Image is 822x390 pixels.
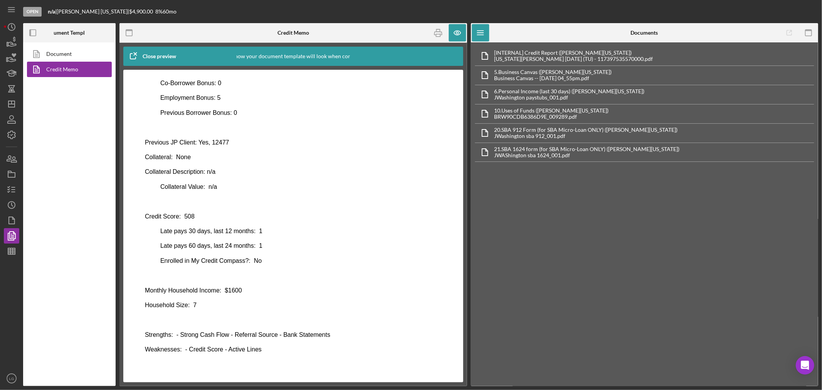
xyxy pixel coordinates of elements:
b: Credit Memo [277,30,309,36]
div: Close preview [143,49,176,64]
div: | [48,8,57,15]
div: [US_STATE][PERSON_NAME] [DATE] (TU) - 117397535570000.pdf [494,56,653,62]
div: [PERSON_NAME] [US_STATE] | [57,8,129,15]
div: Business Canvas -- [DATE] 04_55pm.pdf [494,75,612,81]
div: Open [23,7,42,17]
div: JWAShington sba 1624_001.pdf [494,152,680,158]
a: Document [27,46,108,62]
button: Close preview [123,49,184,64]
div: BRW90CDB6386D9E_009289.pdf [494,114,609,120]
text: LG [9,377,14,381]
b: Document Templates [44,30,95,36]
div: 6. Personal Income (last 30 days) ([PERSON_NAME][US_STATE]) [494,88,645,94]
b: n/a [48,8,55,15]
iframe: Rich Text Area [139,77,448,375]
div: Open Intercom Messenger [796,356,814,375]
div: 8 % [155,8,163,15]
b: Documents [631,30,658,36]
div: $4,900.00 [129,8,155,15]
div: 20. SBA 912 Form (for SBA Micro-Loan ONLY) ([PERSON_NAME][US_STATE]) [494,127,678,133]
div: 21. SBA 1624 form (for SBA Micro-Loan ONLY) ([PERSON_NAME][US_STATE]) [494,146,680,152]
div: 60 mo [163,8,177,15]
button: LG [4,371,19,386]
div: [INTERNAL] Credit Report ([PERSON_NAME][US_STATE]) [494,50,653,56]
div: 10. Uses of Funds ([PERSON_NAME][US_STATE]) [494,108,609,114]
a: Credit Memo [27,62,108,77]
div: This is how your document template will look when completed [219,47,368,66]
div: JWashington paystubs_001.pdf [494,94,645,101]
div: JWashington sba 912_001.pdf [494,133,678,139]
div: 5. Business Canvas ([PERSON_NAME][US_STATE]) [494,69,612,75]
